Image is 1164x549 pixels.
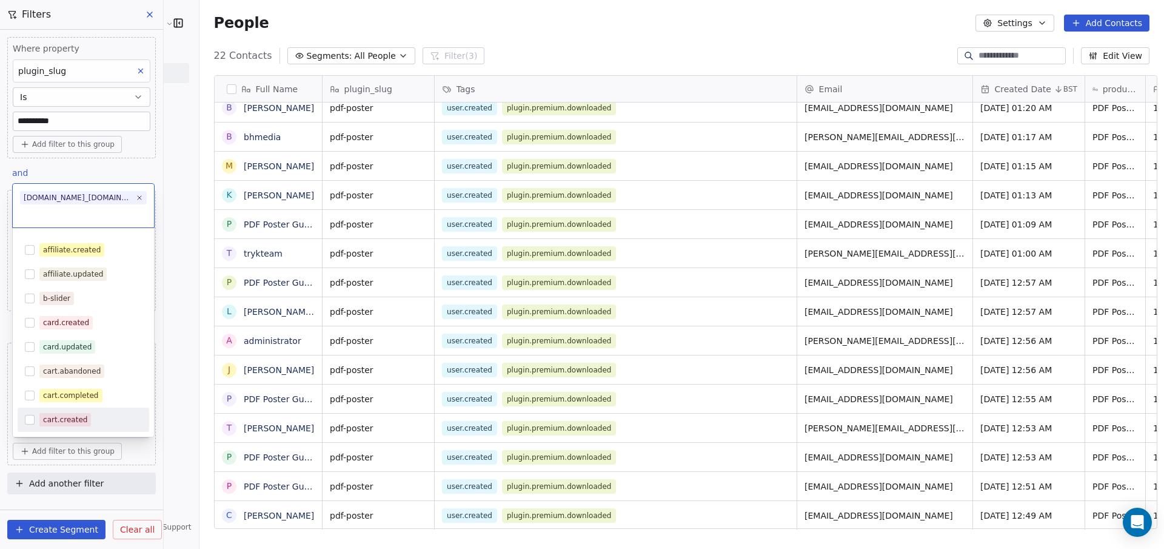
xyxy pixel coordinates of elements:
div: cart.completed [43,390,99,401]
div: affiliate.updated [43,269,103,280]
div: card.created [43,317,89,328]
div: [DOMAIN_NAME]_[DOMAIN_NAME] [24,192,132,203]
div: b-slider [43,293,70,304]
div: cart.created [43,414,87,425]
div: cart.abandoned [43,366,101,377]
div: affiliate.created [43,244,101,255]
div: card.updated [43,342,92,352]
